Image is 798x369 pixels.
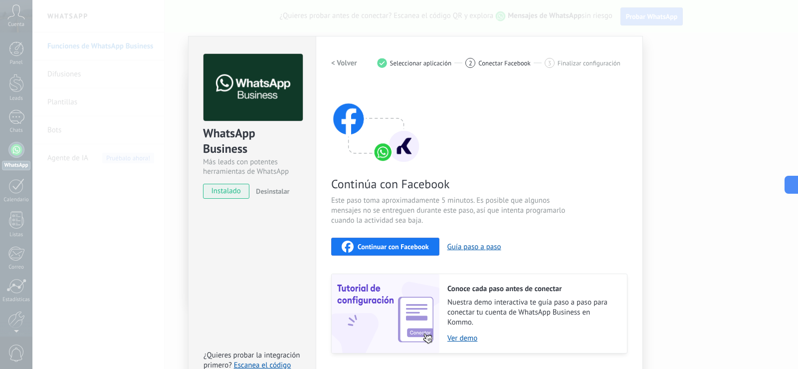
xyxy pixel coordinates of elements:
[447,284,617,294] h2: Conoce cada paso antes de conectar
[331,58,357,68] h2: < Volver
[331,84,421,164] img: connect with facebook
[548,59,551,67] span: 3
[203,157,301,176] div: Más leads con potentes herramientas de WhatsApp
[331,196,569,226] span: Este paso toma aproximadamente 5 minutos. Es posible que algunos mensajes no se entreguen durante...
[256,187,289,196] span: Desinstalar
[331,238,439,256] button: Continuar con Facebook
[390,59,452,67] span: Seleccionar aplicación
[447,298,617,328] span: Nuestra demo interactiva te guía paso a paso para conectar tu cuenta de WhatsApp Business en Kommo.
[447,334,617,343] a: Ver demo
[252,184,289,199] button: Desinstalar
[447,242,501,252] button: Guía paso a paso
[203,125,301,157] div: WhatsApp Business
[558,59,620,67] span: Finalizar configuración
[203,54,303,121] img: logo_main.png
[478,59,531,67] span: Conectar Facebook
[331,54,357,72] button: < Volver
[358,243,429,250] span: Continuar con Facebook
[203,184,249,199] span: instalado
[331,176,569,192] span: Continúa con Facebook
[469,59,472,67] span: 2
